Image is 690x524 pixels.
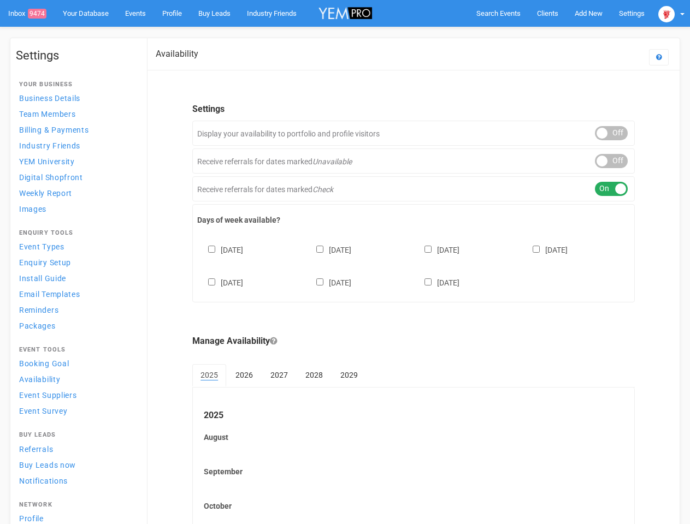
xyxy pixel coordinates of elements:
a: Referrals [16,442,136,456]
a: Availability [16,372,136,386]
a: Event Suppliers [16,388,136,402]
span: Event Suppliers [19,391,77,400]
img: open-uri20250107-2-1pbi2ie [658,6,675,22]
a: 2027 [262,364,296,386]
h4: Buy Leads [19,432,133,438]
span: Notifications [19,477,68,485]
span: Packages [19,321,56,330]
h4: Event Tools [19,347,133,353]
a: Weekly Report [16,186,136,200]
a: Team Members [16,106,136,121]
span: Weekly Report [19,189,72,198]
span: Team Members [19,110,75,118]
div: Display your availability to portfolio and profile visitors [192,121,635,146]
span: Digital Shopfront [19,173,83,182]
input: [DATE] [316,278,323,285]
input: [DATE] [424,246,432,253]
span: Search Events [476,9,521,17]
a: Business Details [16,91,136,105]
a: Industry Friends [16,138,136,153]
a: Notifications [16,473,136,488]
span: Booking Goal [19,359,69,368]
a: 2029 [332,364,366,386]
em: Unavailable [312,157,352,166]
label: September [204,466,623,477]
span: 9474 [28,9,46,19]
a: Install Guide [16,271,136,285]
h4: Your Business [19,81,133,88]
label: [DATE] [305,243,351,255]
a: Digital Shopfront [16,170,136,184]
span: Availability [19,375,60,384]
input: [DATE] [424,278,432,285]
span: Clients [537,9,558,17]
legend: 2025 [204,409,623,422]
input: [DATE] [208,246,215,253]
label: Days of week available? [197,215,630,225]
h2: Availability [156,49,198,59]
a: Buy Leads now [16,457,136,472]
input: [DATE] [533,246,540,253]
span: Enquiry Setup [19,258,71,267]
span: Install Guide [19,274,66,283]
label: [DATE] [197,276,243,288]
input: [DATE] [316,246,323,253]
a: Event Types [16,239,136,254]
label: [DATE] [414,276,459,288]
input: [DATE] [208,278,215,285]
span: Reminders [19,306,58,314]
label: October [204,501,623,511]
a: 2026 [227,364,261,386]
em: Check [312,185,333,194]
legend: Manage Availability [192,335,635,348]
a: Email Templates [16,287,136,301]
a: YEM University [16,154,136,169]
h4: Network [19,502,133,508]
a: Images [16,201,136,216]
label: [DATE] [522,243,568,255]
span: Business Details [19,94,80,103]
label: [DATE] [305,276,351,288]
div: Receive referrals for dates marked [192,148,635,174]
a: Booking Goal [16,356,136,371]
a: Event Survey [16,403,136,418]
a: Packages [16,318,136,333]
span: YEM University [19,157,75,166]
h4: Enquiry Tools [19,230,133,236]
span: Event Types [19,242,64,251]
span: Email Templates [19,290,80,299]
span: Billing & Payments [19,126,89,134]
a: Billing & Payments [16,122,136,137]
span: Add New [575,9,603,17]
span: Images [19,205,46,213]
div: Receive referrals for dates marked [192,176,635,201]
h1: Settings [16,49,136,62]
label: [DATE] [414,243,459,255]
a: Enquiry Setup [16,255,136,270]
legend: Settings [192,103,635,116]
a: 2025 [192,364,226,387]
label: August [204,432,623,443]
a: 2028 [297,364,331,386]
span: Event Survey [19,407,67,415]
a: Reminders [16,302,136,317]
label: [DATE] [197,243,243,255]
